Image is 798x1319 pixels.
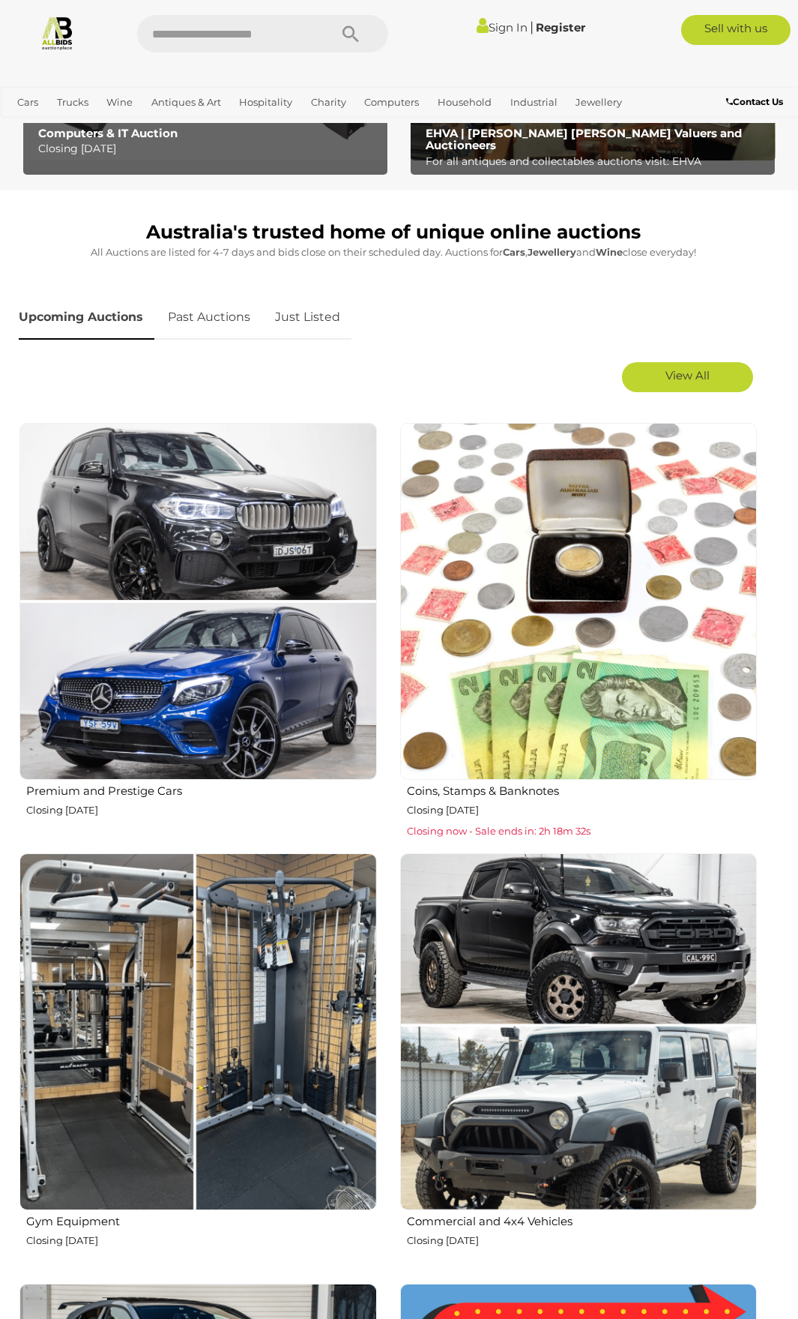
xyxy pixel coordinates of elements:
h1: Australia's trusted home of unique online auctions [19,222,768,243]
a: Coins, Stamps & Banknotes Closing [DATE] Closing now - Sale ends in: 2h 18m 32s [399,422,758,841]
a: Trucks [51,90,94,115]
p: Closing [DATE] [407,1232,758,1249]
a: Sell with us [681,15,791,45]
a: Office [11,115,52,139]
a: Commercial and 4x4 Vehicles Closing [DATE] [399,853,758,1272]
a: Antiques & Art [145,90,227,115]
h2: Gym Equipment [26,1212,377,1228]
a: Sports [58,115,101,139]
img: Gym Equipment [19,853,377,1211]
b: EHVA | [PERSON_NAME] [PERSON_NAME] Valuers and Auctioneers [426,126,742,153]
a: Past Auctions [157,295,262,340]
a: Charity [305,90,352,115]
p: Closing [DATE] [38,139,380,158]
img: Commercial and 4x4 Vehicles [400,853,758,1211]
p: Closing [DATE] [26,802,377,819]
a: Computers [358,90,425,115]
a: Cars [11,90,44,115]
button: Search [313,15,388,52]
p: Closing [DATE] [407,802,758,819]
p: Closing [DATE] [26,1232,377,1249]
a: Household [432,90,498,115]
a: Sign In [477,20,528,34]
img: Allbids.com.au [40,15,75,50]
b: Computers & IT Auction [38,126,178,140]
a: Contact Us [726,94,787,110]
a: Premium and Prestige Cars Closing [DATE] [19,422,377,841]
p: For all antiques and collectables auctions visit: EHVA [426,152,767,171]
h2: Coins, Stamps & Banknotes [407,781,758,798]
a: View All [622,362,753,392]
a: Industrial [504,90,563,115]
strong: Wine [596,246,623,258]
p: All Auctions are listed for 4-7 days and bids close on their scheduled day. Auctions for , and cl... [19,244,768,261]
a: Wine [100,90,139,115]
img: Premium and Prestige Cars [19,423,377,781]
strong: Cars [503,246,525,258]
strong: Jewellery [528,246,576,258]
a: [GEOGRAPHIC_DATA] [107,115,226,139]
a: Just Listed [264,295,351,340]
b: Contact Us [726,96,783,107]
a: Upcoming Auctions [19,295,154,340]
span: Closing now - Sale ends in: 2h 18m 32s [407,825,590,837]
h2: Premium and Prestige Cars [26,781,377,798]
a: Hospitality [233,90,298,115]
a: Jewellery [569,90,628,115]
a: Register [536,20,585,34]
a: Gym Equipment Closing [DATE] [19,853,377,1272]
span: | [530,19,533,35]
h2: Commercial and 4x4 Vehicles [407,1212,758,1228]
span: View All [665,368,710,382]
img: Coins, Stamps & Banknotes [400,423,758,781]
